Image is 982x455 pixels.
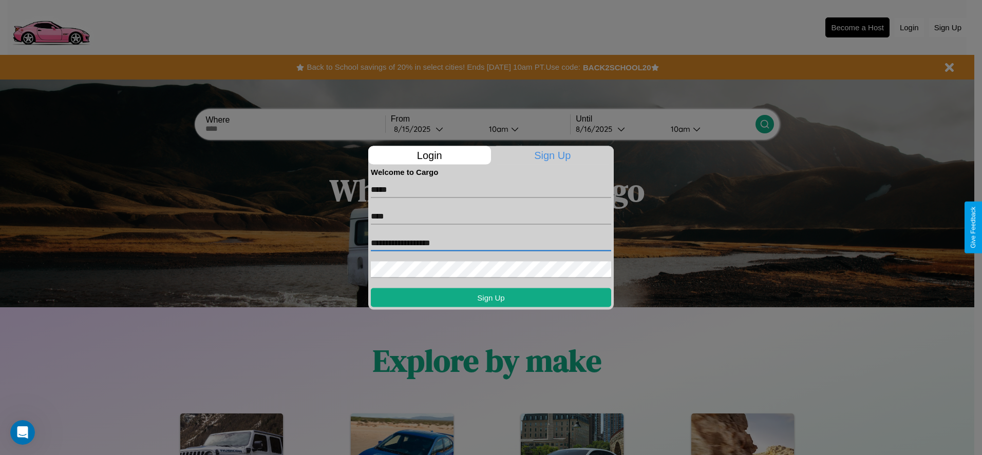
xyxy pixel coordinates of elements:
h4: Welcome to Cargo [371,167,611,176]
button: Sign Up [371,288,611,307]
p: Login [368,146,491,164]
div: Give Feedback [970,207,977,248]
iframe: Intercom live chat [10,420,35,445]
p: Sign Up [492,146,614,164]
